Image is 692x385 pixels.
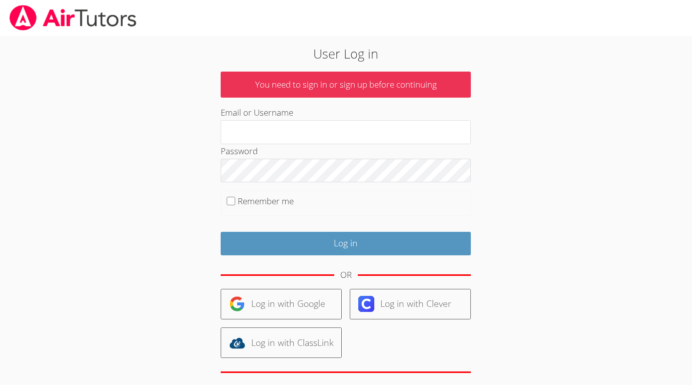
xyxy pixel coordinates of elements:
a: Log in with Google [221,289,342,319]
a: Log in with ClassLink [221,327,342,358]
h2: User Log in [159,44,533,63]
div: OR [340,268,352,282]
label: Remember me [238,195,294,207]
label: Password [221,145,258,157]
img: clever-logo-6eab21bc6e7a338710f1a6ff85c0baf02591cd810cc4098c63d3a4b26e2feb20.svg [358,296,374,312]
p: You need to sign in or sign up before continuing [221,72,471,98]
img: google-logo-50288ca7cdecda66e5e0955fdab243c47b7ad437acaf1139b6f446037453330a.svg [229,296,245,312]
a: Log in with Clever [350,289,471,319]
label: Email or Username [221,107,293,118]
input: Log in [221,232,471,255]
img: classlink-logo-d6bb404cc1216ec64c9a2012d9dc4662098be43eaf13dc465df04b49fa7ab582.svg [229,335,245,351]
img: airtutors_banner-c4298cdbf04f3fff15de1276eac7730deb9818008684d7c2e4769d2f7ddbe033.png [9,5,138,31]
